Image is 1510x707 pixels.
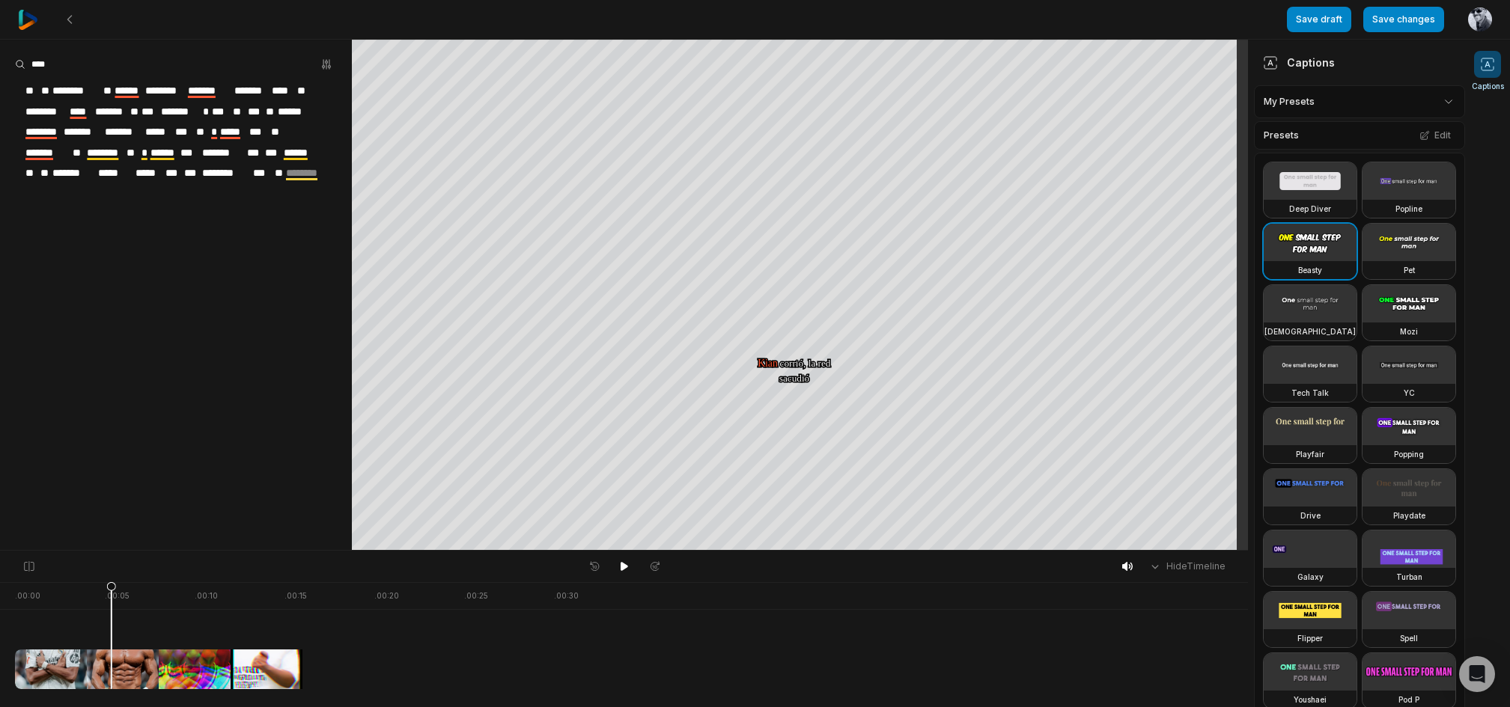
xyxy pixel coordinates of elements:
[1287,7,1351,32] button: Save draft
[1297,571,1324,583] h3: Galaxy
[1400,632,1418,644] h3: Spell
[1298,264,1322,276] h3: Beasty
[1395,203,1422,215] h3: Popline
[554,590,579,602] div: . 00:30
[1297,632,1323,644] h3: Flipper
[1291,387,1329,399] h3: Tech Talk
[1254,85,1465,118] div: My Presets
[1396,571,1422,583] h3: Turban
[1263,55,1335,70] div: Captions
[1363,7,1444,32] button: Save changes
[18,10,38,30] img: reap
[1404,387,1415,399] h3: YC
[1393,509,1425,521] h3: Playdate
[1296,448,1324,460] h3: Playfair
[1404,264,1415,276] h3: Pet
[1289,203,1331,215] h3: Deep Diver
[1472,51,1504,92] button: Captions
[1398,694,1419,706] h3: Pod P
[1472,81,1504,92] span: Captions
[1294,694,1327,706] h3: Youshaei
[1300,509,1321,521] h3: Drive
[1459,656,1495,692] div: Open Intercom Messenger
[1400,325,1418,337] h3: Mozi
[1144,555,1230,578] button: HideTimeline
[1264,325,1356,337] h3: [DEMOGRAPHIC_DATA]
[1394,448,1424,460] h3: Popping
[1415,126,1455,145] button: Edit
[1254,121,1465,150] div: Presets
